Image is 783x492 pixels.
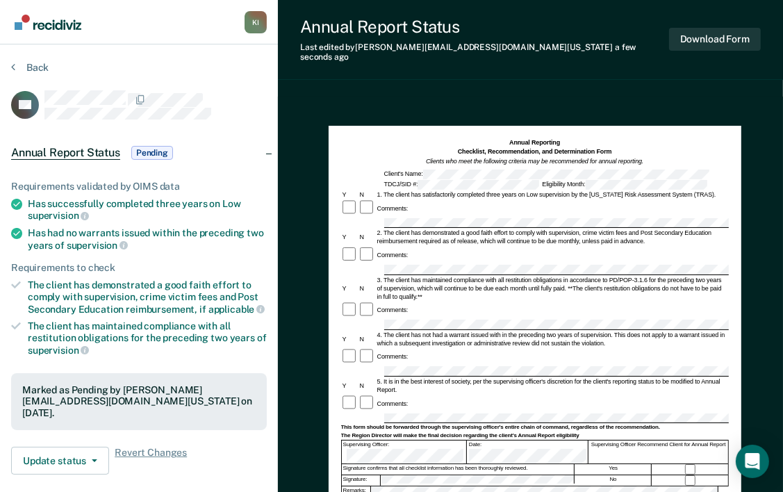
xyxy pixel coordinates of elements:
[383,180,541,190] div: TDCJ/SID #:
[11,447,109,475] button: Update status
[426,158,643,165] em: Clients who meet the following criteria may be recommended for annual reporting.
[376,400,410,408] div: Comments:
[341,432,729,439] div: The Region Director will make the final decision regarding the client's Annual Report eligibility
[341,190,358,199] div: Y
[575,464,652,475] div: Yes
[15,15,81,30] img: Recidiviz
[22,384,256,419] div: Marked as Pending by [PERSON_NAME][EMAIL_ADDRESS][DOMAIN_NAME][US_STATE] on [DATE].
[341,382,358,390] div: Y
[376,251,410,259] div: Comments:
[11,262,267,274] div: Requirements to check
[358,284,376,293] div: N
[358,335,376,343] div: N
[541,180,708,190] div: Eligibility Month:
[341,335,358,343] div: Y
[11,146,120,160] span: Annual Report Status
[28,227,267,251] div: Has had no warrants issued within the preceding two years of
[300,42,669,63] div: Last edited by [PERSON_NAME][EMAIL_ADDRESS][DOMAIN_NAME][US_STATE]
[458,148,612,155] strong: Checklist, Recommendation, and Determination Form
[376,204,410,213] div: Comments:
[509,139,560,146] strong: Annual Reporting
[736,445,769,478] div: Open Intercom Messenger
[376,229,729,245] div: 2. The client has demonstrated a good faith effort to comply with supervision, crime victim fees ...
[358,190,376,199] div: N
[468,441,588,464] div: Date:
[376,352,410,361] div: Comments:
[342,475,381,486] div: Signature:
[300,42,636,62] span: a few seconds ago
[575,475,652,486] div: No
[376,276,729,301] div: 3. The client has maintained compliance with all restitution obligations in accordance to PD/POP-...
[376,190,729,199] div: 1. The client has satisfactorily completed three years on Low supervision by the [US_STATE] Risk ...
[341,233,358,241] div: Y
[245,11,267,33] div: K I
[669,28,761,51] button: Download Form
[28,345,89,356] span: supervision
[342,464,575,475] div: Signature confirms that all checklist information has been thoroughly reviewed.
[342,441,467,464] div: Supervising Officer:
[245,11,267,33] button: Profile dropdown button
[11,181,267,192] div: Requirements validated by OIMS data
[383,170,711,179] div: Client's Name:
[341,284,358,293] div: Y
[358,233,376,241] div: N
[208,304,265,315] span: applicable
[358,382,376,390] div: N
[28,198,267,222] div: Has successfully completed three years on Low
[28,210,89,221] span: supervision
[67,240,128,251] span: supervision
[28,320,267,356] div: The client has maintained compliance with all restitution obligations for the preceding two years of
[300,17,669,37] div: Annual Report Status
[115,447,187,475] span: Revert Changes
[376,377,729,394] div: 5. It is in the best interest of society, per the supervising officer's discretion for the client...
[376,306,410,314] div: Comments:
[376,331,729,347] div: 4. The client has not had a warrant issued with in the preceding two years of supervision. This d...
[11,61,49,74] button: Back
[589,441,729,464] div: Supervising Officer Recommend Client for Annual Report
[131,146,173,160] span: Pending
[341,424,729,431] div: This form should be forwarded through the supervising officer's entire chain of command, regardle...
[28,279,267,315] div: The client has demonstrated a good faith effort to comply with supervision, crime victim fees and...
